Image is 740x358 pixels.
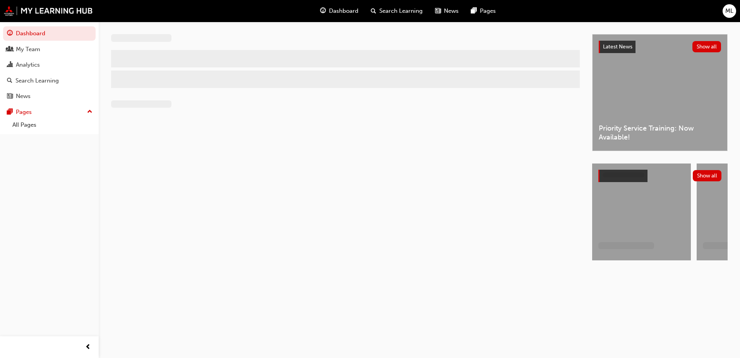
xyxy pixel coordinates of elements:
button: Pages [3,105,96,119]
span: News [444,7,459,15]
span: news-icon [435,6,441,16]
div: Pages [16,108,32,117]
a: pages-iconPages [465,3,502,19]
div: Analytics [16,60,40,69]
span: up-icon [87,107,92,117]
a: search-iconSearch Learning [365,3,429,19]
span: guage-icon [320,6,326,16]
span: Pages [480,7,496,15]
img: mmal [4,6,93,16]
button: ML [723,4,736,18]
span: Latest News [603,43,632,50]
a: All Pages [9,119,96,131]
a: Analytics [3,58,96,72]
a: Search Learning [3,74,96,88]
span: Dashboard [329,7,358,15]
a: news-iconNews [429,3,465,19]
div: My Team [16,45,40,54]
span: Priority Service Training: Now Available! [599,124,721,141]
a: Latest NewsShow allPriority Service Training: Now Available! [592,34,728,151]
span: pages-icon [7,109,13,116]
button: Show all [693,170,722,181]
a: guage-iconDashboard [314,3,365,19]
a: Dashboard [3,26,96,41]
a: Latest NewsShow all [599,41,721,53]
div: Search Learning [15,76,59,85]
a: My Team [3,42,96,57]
span: chart-icon [7,62,13,69]
a: News [3,89,96,103]
span: ML [725,7,733,15]
span: news-icon [7,93,13,100]
button: Show all [692,41,721,52]
span: guage-icon [7,30,13,37]
button: DashboardMy TeamAnalyticsSearch LearningNews [3,25,96,105]
div: News [16,92,31,101]
a: Show all [598,170,721,182]
span: Search Learning [379,7,423,15]
span: prev-icon [85,343,91,352]
span: search-icon [371,6,376,16]
span: people-icon [7,46,13,53]
span: pages-icon [471,6,477,16]
span: search-icon [7,77,12,84]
